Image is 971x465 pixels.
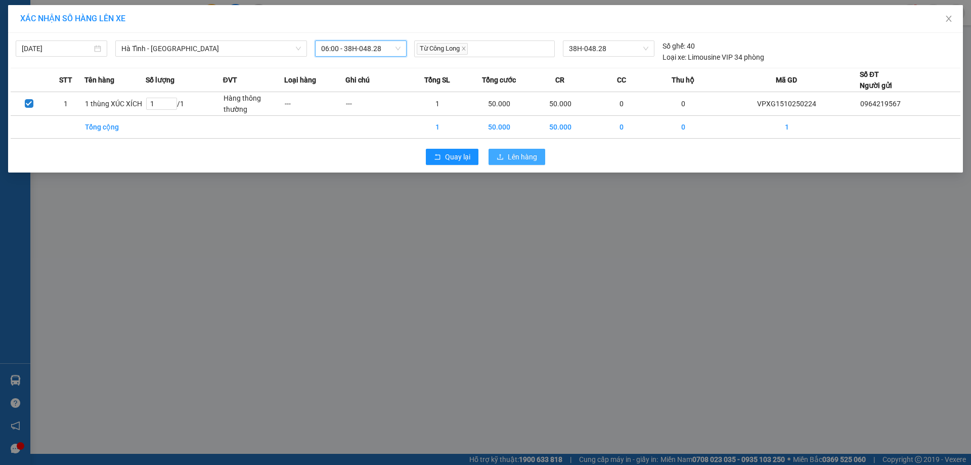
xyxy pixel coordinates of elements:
span: 38H-048.28 [569,41,648,56]
span: XÁC NHẬN SỐ HÀNG LÊN XE [20,14,125,23]
span: 0964219567 [860,100,901,108]
td: 0 [591,116,652,139]
td: 0 [591,92,652,116]
td: 50.000 [529,92,591,116]
span: Quay lại [445,151,470,162]
span: Từ Công Long [417,43,468,55]
td: 1 [407,116,468,139]
td: 1 [407,92,468,116]
span: Số ghế: [663,40,685,52]
span: rollback [434,153,441,161]
span: close [461,46,466,51]
td: Tổng cộng [84,116,146,139]
span: CC [617,74,626,86]
span: Ghi chú [345,74,370,86]
span: down [295,46,301,52]
td: / 1 [146,92,223,116]
td: --- [284,92,345,116]
td: 1 [714,116,860,139]
b: GỬI : VP [GEOGRAPHIC_DATA] [13,73,151,107]
div: Số ĐT Người gửi [860,69,892,91]
td: 50.000 [529,116,591,139]
span: Loại xe: [663,52,686,63]
div: 40 [663,40,695,52]
span: Lên hàng [508,151,537,162]
button: rollbackQuay lại [426,149,478,165]
span: STT [59,74,72,86]
td: 50.000 [468,116,529,139]
span: Tổng SL [424,74,450,86]
span: close [945,15,953,23]
td: 1 thùng XÚC XÍCH [84,92,146,116]
input: 15/10/2025 [22,43,92,54]
button: Close [935,5,963,33]
td: Hàng thông thường [223,92,284,116]
li: Cổ Đạm, xã [GEOGRAPHIC_DATA], [GEOGRAPHIC_DATA] [95,25,423,37]
span: 06:00 - 38H-048.28 [321,41,401,56]
img: logo.jpg [13,13,63,63]
span: Số lượng [146,74,174,86]
div: Limousine VIP 34 phòng [663,52,764,63]
td: VPXG1510250224 [714,92,860,116]
td: 0 [652,116,714,139]
td: 1 [48,92,84,116]
span: Hà Tĩnh - Hà Nội [121,41,301,56]
li: Hotline: 1900252555 [95,37,423,50]
span: CR [555,74,564,86]
td: --- [345,92,407,116]
span: Mã GD [776,74,797,86]
span: Loại hàng [284,74,316,86]
span: upload [497,153,504,161]
td: 50.000 [468,92,529,116]
button: uploadLên hàng [489,149,545,165]
span: ĐVT [223,74,237,86]
span: Tổng cước [482,74,516,86]
td: 0 [652,92,714,116]
span: Tên hàng [84,74,114,86]
span: Thu hộ [672,74,694,86]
